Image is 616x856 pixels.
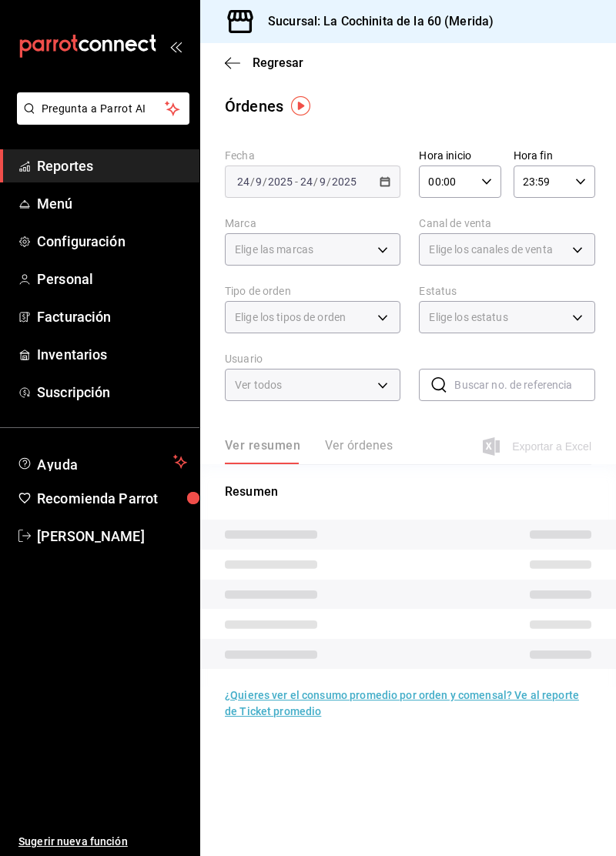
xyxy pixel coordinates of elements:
label: Hora fin [514,150,595,161]
input: -- [255,176,263,188]
span: Elige los estatus [429,309,507,325]
img: Tooltip marker [291,96,310,115]
span: Ver todos [235,377,372,393]
p: Resumen [225,483,591,501]
h3: Sucursal: La Cochinita de la 60 (Merida) [256,12,494,31]
span: Suscripción [37,382,187,403]
span: Personal [37,269,187,289]
input: ---- [267,176,293,188]
span: / [313,176,318,188]
span: Facturación [37,306,187,327]
span: Menú [37,193,187,214]
span: Ayuda [37,453,167,471]
span: [PERSON_NAME] [37,526,187,547]
span: / [326,176,331,188]
input: ---- [331,176,357,188]
span: Regresar [253,55,303,70]
div: navigation tabs [225,438,393,464]
label: Canal de venta [419,218,594,229]
div: Órdenes [225,95,283,118]
span: Sugerir nueva función [18,834,187,850]
span: Elige las marcas [235,242,313,257]
label: Fecha [225,150,400,161]
span: Recomienda Parrot [37,488,187,509]
span: Elige los canales de venta [429,242,552,257]
span: Reportes [37,155,187,176]
span: / [263,176,267,188]
label: Marca [225,218,400,229]
input: -- [300,176,313,188]
label: Usuario [225,353,400,364]
span: Elige los tipos de orden [235,309,346,325]
input: Buscar no. de referencia [454,369,594,400]
label: Estatus [419,286,594,296]
button: Regresar [225,55,303,70]
label: Tipo de orden [225,286,400,296]
input: -- [236,176,250,188]
span: / [250,176,255,188]
span: Pregunta a Parrot AI [42,101,166,117]
span: Configuración [37,231,187,252]
input: -- [319,176,326,188]
span: Inventarios [37,344,187,365]
span: - [295,176,298,188]
button: Pregunta a Parrot AI [17,92,189,125]
a: ¿Quieres ver el consumo promedio por orden y comensal? Ve al reporte de Ticket promedio [225,689,579,717]
button: open_drawer_menu [169,40,182,52]
label: Hora inicio [419,150,500,161]
a: Pregunta a Parrot AI [11,112,189,128]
